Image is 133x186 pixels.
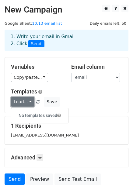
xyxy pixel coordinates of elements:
h6: No templates saved [11,111,68,121]
span: Daily emails left: 50 [88,20,128,27]
h5: Email column [71,64,122,70]
a: Send [5,173,25,185]
a: Templates [11,88,37,95]
small: [EMAIL_ADDRESS][DOMAIN_NAME] [11,133,79,137]
small: Google Sheet: [5,21,62,26]
a: Send Test Email [54,173,101,185]
h5: Variables [11,64,62,70]
a: Daily emails left: 50 [88,21,128,26]
h5: 1 Recipients [11,122,122,129]
button: Save [44,97,60,107]
a: Load... [11,97,34,107]
div: 1. Write your email in Gmail 2. Click [6,33,127,47]
span: Send [28,40,44,48]
iframe: Chat Widget [103,157,133,186]
h2: New Campaign [5,5,128,15]
div: 聊天小组件 [103,157,133,186]
a: Copy/paste... [11,73,48,82]
a: Preview [26,173,53,185]
a: 10.13 email list [32,21,62,26]
h5: Advanced [11,154,122,161]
